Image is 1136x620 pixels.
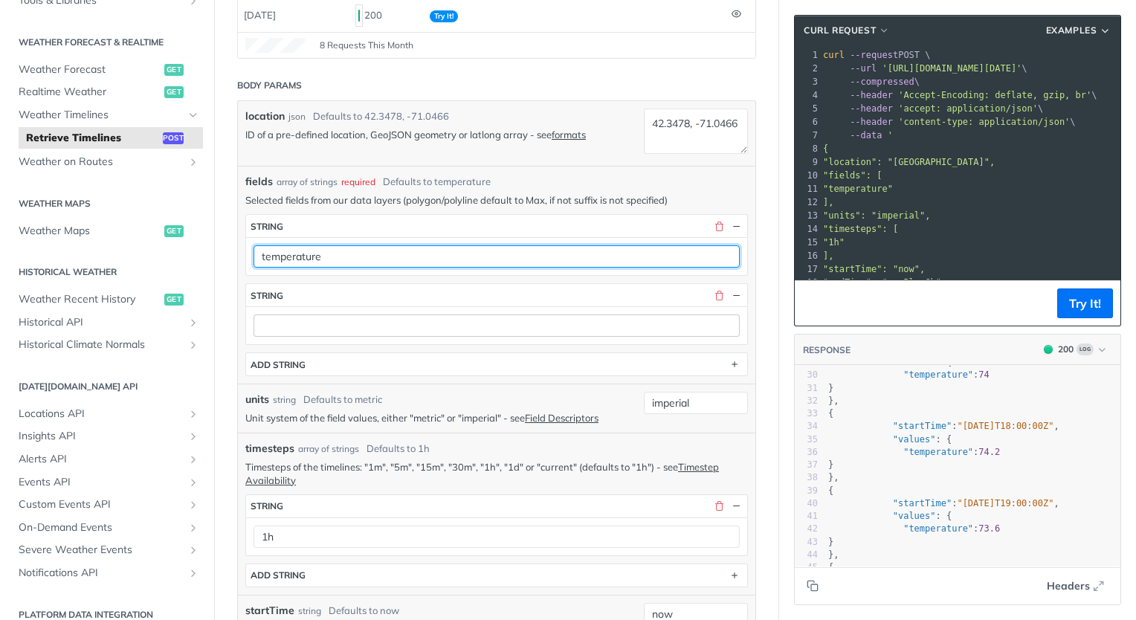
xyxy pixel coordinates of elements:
[11,311,203,334] a: Historical APIShow subpages for Historical API
[288,110,306,123] div: json
[320,39,413,52] span: 8 Requests This Month
[957,421,1053,431] span: "[DATE]T18:00:00Z"
[893,434,936,445] span: "values"
[277,175,338,189] div: array of strings
[1077,343,1094,355] span: Log
[11,471,203,494] a: Events APIShow subpages for Events API
[893,498,952,508] span: "startTime"
[828,537,833,547] span: }
[903,523,973,534] span: "temperature"
[303,393,382,407] div: Defaults to metric
[245,411,636,424] p: Unit system of the field values, either "metric" or "imperial" - see
[850,90,893,100] span: --header
[850,103,893,114] span: --header
[644,109,748,154] textarea: 42.3478, -71.0466
[245,441,294,456] span: timesteps
[19,520,184,535] span: On-Demand Events
[187,522,199,534] button: Show subpages for On-Demand Events
[251,221,283,232] div: string
[19,566,184,581] span: Notifications API
[795,62,820,75] div: 2
[245,174,273,190] span: fields
[893,421,952,431] span: "startTime"
[795,236,820,249] div: 15
[802,575,823,597] button: Copy to clipboard
[795,536,818,549] div: 43
[828,421,1059,431] span: : ,
[828,369,990,380] span: :
[795,523,818,535] div: 42
[850,130,882,141] span: --data
[19,452,184,467] span: Alerts API
[355,3,418,28] div: 200
[795,88,820,102] div: 4
[245,109,285,124] label: location
[957,498,1053,508] span: "[DATE]T19:00:00Z"
[888,130,893,141] span: '
[978,447,1000,457] span: 74.2
[525,412,598,424] a: Field Descriptors
[795,276,820,289] div: 18
[1046,24,1097,37] span: Examples
[298,442,359,456] div: array of strings
[19,292,161,307] span: Weather Recent History
[19,407,184,422] span: Locations API
[187,408,199,420] button: Show subpages for Locations API
[823,224,898,234] span: "timesteps": [
[893,511,936,521] span: "values"
[26,131,159,146] span: Retrieve Timelines
[823,157,995,167] span: "location": "[GEOGRAPHIC_DATA]",
[19,155,184,169] span: Weather on Routes
[828,498,1059,508] span: : ,
[850,63,877,74] span: --url
[187,109,199,121] button: Hide subpages for Weather Timelines
[246,495,747,517] button: string
[11,539,203,561] a: Severe Weather EventsShow subpages for Severe Weather Events
[11,59,203,81] a: Weather Forecastget
[823,117,1076,127] span: \
[823,184,893,194] span: "temperature"
[19,127,203,149] a: Retrieve Timelinespost
[11,494,203,516] a: Custom Events APIShow subpages for Custom Events API
[246,564,747,587] button: ADD string
[828,459,833,470] span: }
[1058,343,1074,356] div: 200
[795,420,818,433] div: 34
[251,290,283,301] div: string
[795,222,820,236] div: 14
[245,392,269,407] label: units
[903,369,973,380] span: "temperature"
[11,265,203,279] h2: Historical Weather
[795,142,820,155] div: 8
[804,24,876,37] span: cURL Request
[11,220,203,242] a: Weather Mapsget
[795,129,820,142] div: 7
[828,434,952,445] span: : {
[795,549,818,561] div: 44
[11,448,203,471] a: Alerts APIShow subpages for Alerts API
[823,210,931,221] span: "units": "imperial",
[898,117,1070,127] span: 'content-type: application/json'
[19,429,184,444] span: Insights API
[978,523,1000,534] span: 73.6
[823,103,1043,114] span: \
[823,197,833,207] span: ],
[19,62,161,77] span: Weather Forecast
[19,475,184,490] span: Events API
[244,9,276,21] span: [DATE]
[19,85,161,100] span: Realtime Weather
[828,523,1000,534] span: :
[882,63,1022,74] span: '[URL][DOMAIN_NAME][DATE]'
[823,143,828,154] span: {
[163,132,184,144] span: post
[712,500,726,513] button: Delete
[795,249,820,262] div: 16
[19,108,184,123] span: Weather Timelines
[329,604,399,619] div: Defaults to now
[795,196,820,209] div: 12
[795,169,820,182] div: 10
[729,500,743,513] button: Hide
[164,64,184,76] span: get
[11,151,203,173] a: Weather on RoutesShow subpages for Weather on Routes
[712,288,726,302] button: Delete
